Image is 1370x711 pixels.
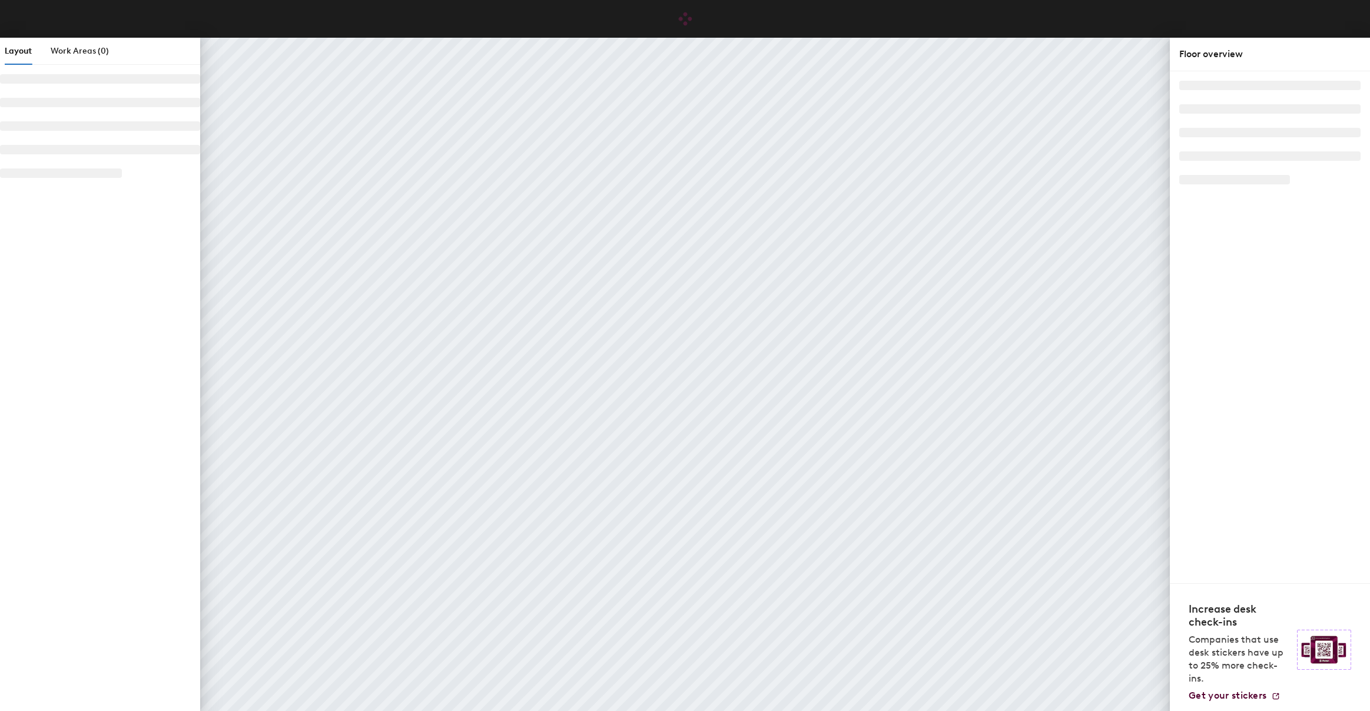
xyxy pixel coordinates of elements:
[1189,603,1290,629] h4: Increase desk check-ins
[1189,633,1290,685] p: Companies that use desk stickers have up to 25% more check-ins.
[1189,690,1281,702] a: Get your stickers
[1189,690,1266,701] span: Get your stickers
[1297,630,1351,670] img: Sticker logo
[51,46,109,56] span: Work Areas (0)
[5,46,32,56] span: Layout
[1179,47,1361,61] div: Floor overview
